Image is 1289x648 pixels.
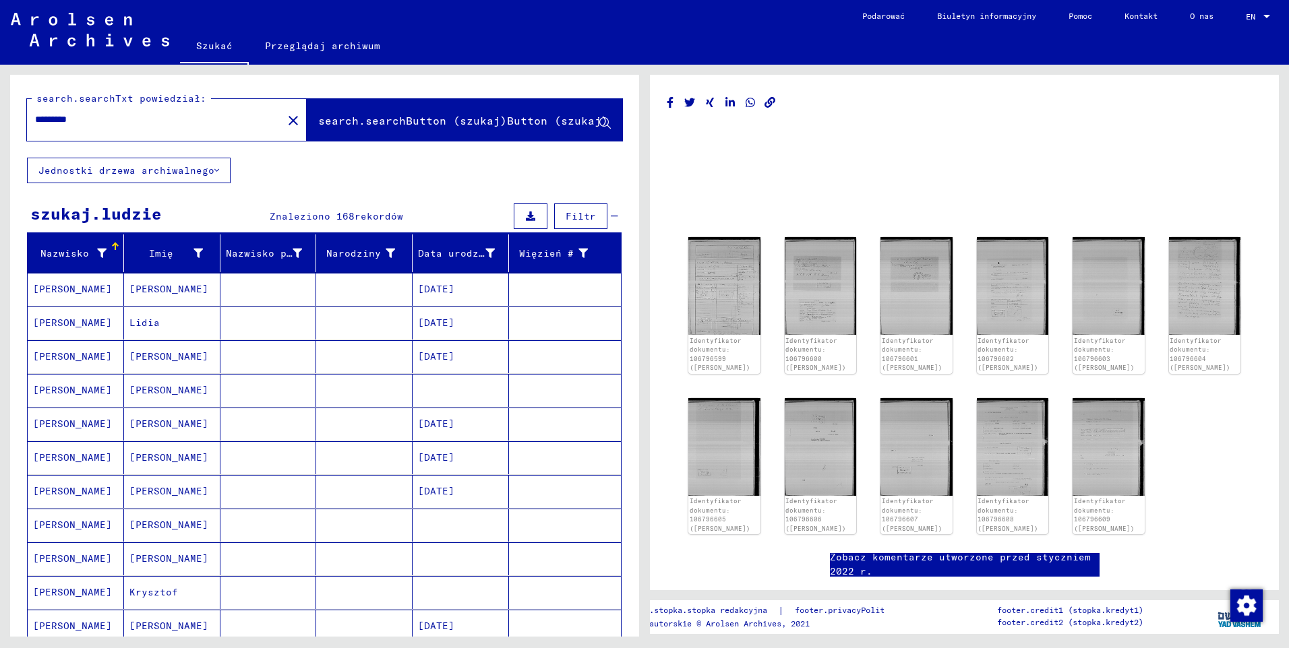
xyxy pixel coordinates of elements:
mat-cell: [PERSON_NAME] [28,441,124,474]
a: Identyfikator dokumentu: 106796604 ([PERSON_NAME]) [1170,337,1230,372]
mat-cell: [PERSON_NAME] [28,610,124,643]
span: Znaleziono 168 [270,210,355,222]
button: Filtr [554,203,607,229]
img: 001.jpg [880,398,953,496]
a: footer.privacyPolityka [784,604,915,618]
mat-header-cell: Prisoner # [509,234,621,272]
font: Nazwisko [40,247,89,259]
button: search.searchButton (szukaj)Button (szukaj) [307,99,622,141]
mat-cell: [DATE] [413,340,509,373]
mat-cell: [DATE] [413,441,509,474]
img: 001.jpg [880,237,953,335]
mat-header-cell: Nachname [28,234,124,272]
mat-icon: close [285,112,301,129]
a: Przeglądaj archiwum [249,30,396,62]
mat-cell: [PERSON_NAME] [28,475,124,508]
img: 001.jpg [785,398,857,496]
mat-cell: [PERSON_NAME] [124,374,220,407]
a: Identyfikator dokumentu: 106796603 ([PERSON_NAME]) [1074,337,1135,372]
mat-cell: [PERSON_NAME] [28,306,124,339]
a: stopka.stopka.stopka redakcyjna [621,604,778,618]
button: Kopiuj link [763,94,777,111]
button: Jednostki drzewa archiwalnego [27,158,231,183]
div: Narodziny [322,242,412,264]
mat-cell: [PERSON_NAME] [124,340,220,373]
mat-cell: [DATE] [413,475,509,508]
button: Udostępnij na WhatsApp [744,94,758,111]
mat-cell: [PERSON_NAME] [28,408,124,441]
mat-cell: [PERSON_NAME] [124,542,220,575]
font: Imię [149,247,173,259]
font: Data urodzenia [418,247,503,259]
a: Szukać [180,30,249,65]
mat-cell: Lidia [124,306,220,339]
mat-cell: [DATE] [413,408,509,441]
mat-cell: [PERSON_NAME] [124,610,220,643]
img: 001.jpg [1073,398,1145,496]
mat-cell: Krysztof [124,576,220,609]
a: Identyfikator dokumentu: 106796599 ([PERSON_NAME]) [690,337,750,372]
img: Zustimmung ändern [1230,589,1263,622]
a: Identyfikator dokumentu: 106796601 ([PERSON_NAME]) [882,337,942,372]
font: Nazwisko panieńskie [226,247,341,259]
img: 001.jpg [688,398,760,496]
mat-header-cell: Geburtsdatum [413,234,509,272]
font: Jednostki drzewa archiwalnego [38,164,214,176]
mat-header-cell: Geburt‏ [316,234,413,272]
p: footer.credit2 (stopka.kredyt2) [997,616,1143,628]
mat-cell: [PERSON_NAME] [28,576,124,609]
mat-header-cell: Vorname [124,234,220,272]
div: Więzień # [514,242,605,264]
mat-header-cell: Geburtsname [220,234,317,272]
a: Identyfikator dokumentu: 106796607 ([PERSON_NAME]) [882,497,942,532]
a: Identyfikator dokumentu: 106796605 ([PERSON_NAME]) [690,497,750,532]
mat-cell: [PERSON_NAME] [28,542,124,575]
img: yv_logo.png [1215,600,1265,633]
div: szukaj.ludzie [30,201,162,226]
a: Zobacz komentarze utworzone przed styczniem 2022 r. [830,550,1100,579]
button: Jasny [280,106,307,133]
p: footer.credit1 (stopka.kredyt1) [997,604,1143,616]
mat-cell: [PERSON_NAME] [124,441,220,474]
mat-cell: [DATE] [413,273,509,306]
mat-cell: [PERSON_NAME] [28,509,124,542]
button: Udostępnij na Facebooku [663,94,678,111]
button: Udostępnij na Xing [703,94,717,111]
p: Prawa autorskie © Arolsen Archives, 2021 [621,618,915,630]
mat-cell: [PERSON_NAME] [124,475,220,508]
span: EN [1246,12,1261,22]
font: Narodziny [326,247,381,259]
mat-cell: [PERSON_NAME] [28,374,124,407]
a: Identyfikator dokumentu: 106796600 ([PERSON_NAME]) [785,337,846,372]
img: 001.jpg [977,237,1049,335]
mat-cell: [DATE] [413,306,509,339]
a: Identyfikator dokumentu: 106796606 ([PERSON_NAME]) [785,497,846,532]
mat-cell: [PERSON_NAME] [124,273,220,306]
font: Więzień # [519,247,574,259]
img: 001.jpg [688,237,760,335]
div: Nazwisko panieńskie [226,242,320,264]
mat-cell: [PERSON_NAME] [124,408,220,441]
a: Identyfikator dokumentu: 106796609 ([PERSON_NAME]) [1074,497,1135,532]
a: Identyfikator dokumentu: 106796602 ([PERSON_NAME]) [978,337,1038,372]
span: Filtr [566,210,596,222]
mat-label: search.searchTxt powiedział: [36,92,206,104]
button: Udostępnij na LinkedIn [723,94,738,111]
font: | [778,604,784,618]
button: Udostępnij na Twitterze [683,94,697,111]
mat-cell: [DATE] [413,610,509,643]
mat-cell: [PERSON_NAME] [28,273,124,306]
div: Nazwisko [33,242,123,264]
img: 001.jpg [1073,237,1145,335]
div: Data urodzenia [418,242,512,264]
mat-cell: [PERSON_NAME] [124,509,220,542]
div: Imię [129,242,220,264]
span: rekordów [355,210,403,222]
mat-cell: [PERSON_NAME] [28,340,124,373]
img: 001.jpg [785,237,857,335]
img: Arolsen_neg.svg [11,13,169,46]
a: Identyfikator dokumentu: 106796608 ([PERSON_NAME]) [978,497,1038,532]
img: 001.jpg [977,398,1049,496]
img: 001.jpg [1169,237,1241,335]
span: search.searchButton (szukaj)Button (szukaj) [318,114,608,127]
